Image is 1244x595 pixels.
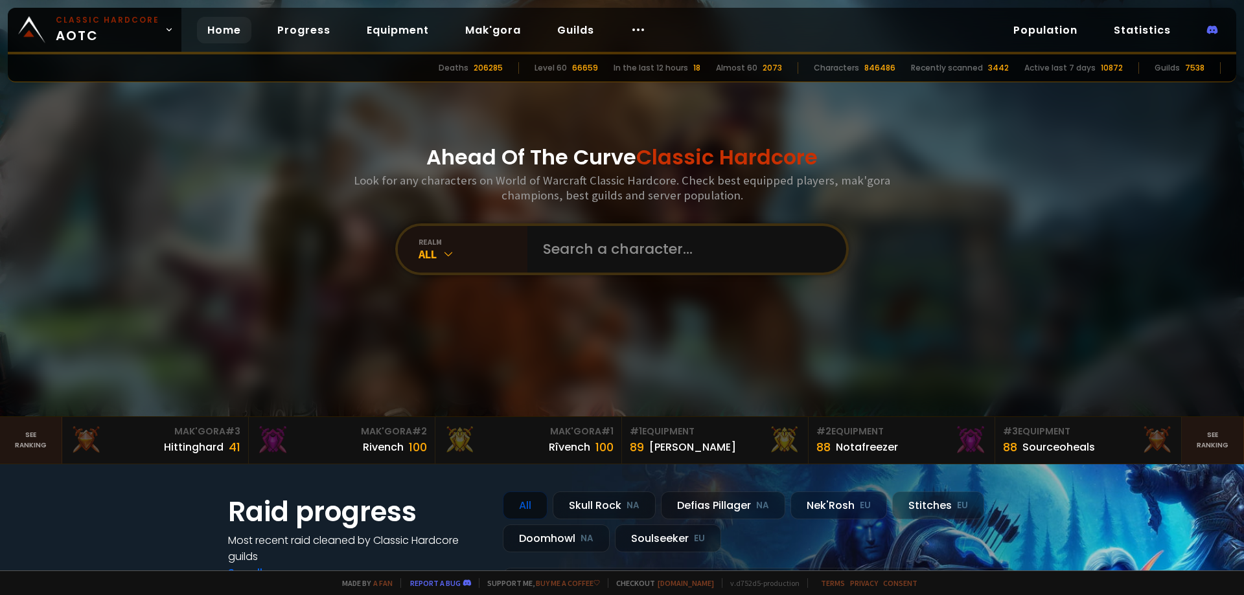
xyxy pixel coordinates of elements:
span: Checkout [608,578,714,588]
a: Buy me a coffee [536,578,600,588]
div: 846486 [864,62,895,74]
div: Doomhowl [503,524,610,552]
div: Rîvench [549,439,590,455]
small: Classic Hardcore [56,14,159,26]
div: 3442 [988,62,1009,74]
a: Statistics [1103,17,1181,43]
div: Rivench [363,439,404,455]
div: Active last 7 days [1024,62,1096,74]
small: EU [860,499,871,512]
div: All [419,247,527,262]
a: a fan [373,578,393,588]
span: AOTC [56,14,159,45]
div: All [503,491,547,519]
div: Deaths [439,62,468,74]
span: # 1 [630,425,642,438]
div: 10872 [1101,62,1123,74]
a: [DOMAIN_NAME] [658,578,714,588]
span: # 3 [1003,425,1018,438]
input: Search a character... [535,226,831,273]
a: Classic HardcoreAOTC [8,8,181,52]
a: #1Equipment89[PERSON_NAME] [622,417,809,464]
h3: Look for any characters on World of Warcraft Classic Hardcore. Check best equipped players, mak'g... [349,173,895,203]
div: Level 60 [535,62,567,74]
div: Sourceoheals [1022,439,1095,455]
span: Made by [334,578,393,588]
a: Equipment [356,17,439,43]
div: 88 [1003,438,1017,456]
div: Almost 60 [716,62,757,74]
a: #2Equipment88Notafreezer [809,417,995,464]
div: [PERSON_NAME] [649,439,736,455]
div: Mak'Gora [443,425,614,438]
div: Hittinghard [164,439,224,455]
a: Privacy [850,578,878,588]
span: # 3 [225,425,240,438]
div: Guilds [1155,62,1180,74]
a: Home [197,17,251,43]
div: 100 [409,438,427,456]
div: 100 [595,438,614,456]
div: Equipment [816,425,987,438]
div: Characters [814,62,859,74]
div: Notafreezer [836,439,898,455]
small: NA [756,499,769,512]
a: Seeranking [1182,417,1244,464]
a: Population [1003,17,1088,43]
a: Progress [267,17,341,43]
span: # 2 [816,425,831,438]
a: Report a bug [410,578,461,588]
div: In the last 12 hours [614,62,688,74]
small: EU [957,499,968,512]
a: Mak'Gora#1Rîvench100 [435,417,622,464]
a: Mak'Gora#3Hittinghard41 [62,417,249,464]
div: Stitches [892,491,984,519]
span: Support me, [479,578,600,588]
span: # 1 [601,425,614,438]
div: Skull Rock [553,491,656,519]
span: # 2 [412,425,427,438]
a: Mak'gora [455,17,531,43]
small: NA [581,532,593,545]
div: Soulseeker [615,524,721,552]
div: Defias Pillager [661,491,785,519]
div: 7538 [1185,62,1204,74]
div: 18 [693,62,700,74]
div: 89 [630,438,644,456]
div: Equipment [1003,425,1173,438]
div: Nek'Rosh [790,491,887,519]
small: NA [627,499,639,512]
div: Mak'Gora [257,425,427,438]
div: Recently scanned [911,62,983,74]
div: Equipment [630,425,800,438]
div: realm [419,237,527,247]
a: Guilds [547,17,605,43]
a: Terms [821,578,845,588]
div: 88 [816,438,831,456]
h1: Raid progress [228,491,487,532]
div: 2073 [763,62,782,74]
div: Mak'Gora [70,425,240,438]
span: v. d752d5 - production [722,578,800,588]
a: #3Equipment88Sourceoheals [995,417,1182,464]
h1: Ahead Of The Curve [426,142,818,173]
a: See all progress [228,565,312,580]
span: Classic Hardcore [636,142,818,172]
a: Consent [883,578,917,588]
h4: Most recent raid cleaned by Classic Hardcore guilds [228,532,487,565]
a: Mak'Gora#2Rivench100 [249,417,435,464]
div: 206285 [474,62,503,74]
small: EU [694,532,705,545]
div: 66659 [572,62,598,74]
div: 41 [229,438,240,456]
